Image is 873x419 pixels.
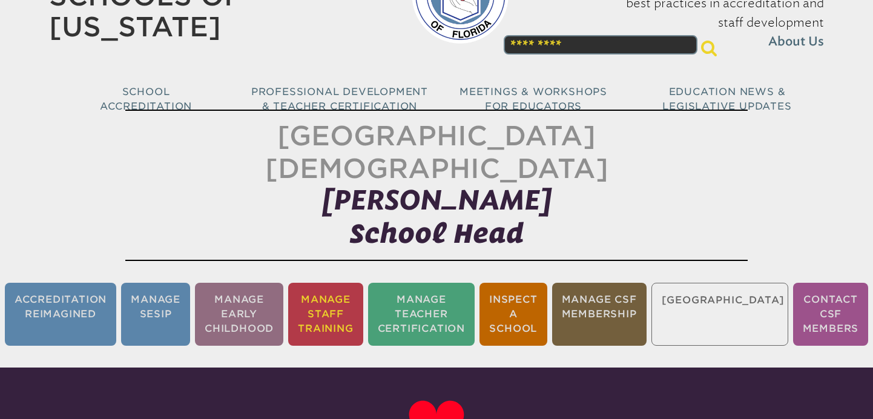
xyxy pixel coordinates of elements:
li: Manage CSF Membership [552,283,647,346]
li: Manage SESIP [121,283,190,346]
span: Professional Development & Teacher Certification [251,86,428,112]
span: Education News & Legislative Updates [662,86,791,112]
li: Manage Staff Training [288,283,363,346]
span: School Head [349,217,524,248]
span: School Accreditation [100,86,192,112]
li: Manage Teacher Certification [368,283,475,346]
li: Inspect a School [479,283,547,346]
li: Accreditation Reimagined [5,283,116,346]
span: Meetings & Workshops for Educators [460,86,607,112]
li: Contact CSF Members [793,283,869,346]
li: Manage Early Childhood [195,283,283,346]
span: [PERSON_NAME] [322,184,552,217]
span: [GEOGRAPHIC_DATA][DEMOGRAPHIC_DATA] [265,120,608,185]
span: About Us [768,32,824,51]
